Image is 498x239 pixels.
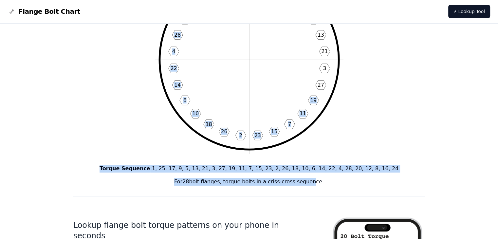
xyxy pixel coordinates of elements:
[172,48,175,54] text: 4
[323,65,326,71] text: 3
[100,165,150,172] b: Torque Sequence
[18,7,80,16] span: Flange Bolt Chart
[448,5,490,18] a: ⚡ Lookup Tool
[174,82,181,88] text: 14
[239,132,242,138] text: 2
[288,121,291,127] text: 7
[174,32,181,38] text: 28
[73,165,425,173] p: : 1, 25, 17, 9, 5, 13, 21, 3, 27, 19, 11, 7, 15, 23, 2, 26, 18, 10, 6, 14, 22, 4, 28, 20, 12, 8, ...
[205,121,212,127] text: 18
[221,128,227,135] text: 26
[317,32,324,38] text: 13
[254,132,261,138] text: 23
[192,110,199,117] text: 10
[299,110,306,117] text: 11
[310,97,317,103] text: 19
[170,65,177,71] text: 22
[73,178,425,186] p: For 28 bolt flanges, torque bolts in a criss-cross sequence.
[271,128,277,135] text: 15
[321,48,328,54] text: 21
[317,82,324,88] text: 27
[183,97,186,103] text: 6
[8,8,16,15] img: Flange Bolt Chart Logo
[8,7,80,16] a: Flange Bolt Chart LogoFlange Bolt Chart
